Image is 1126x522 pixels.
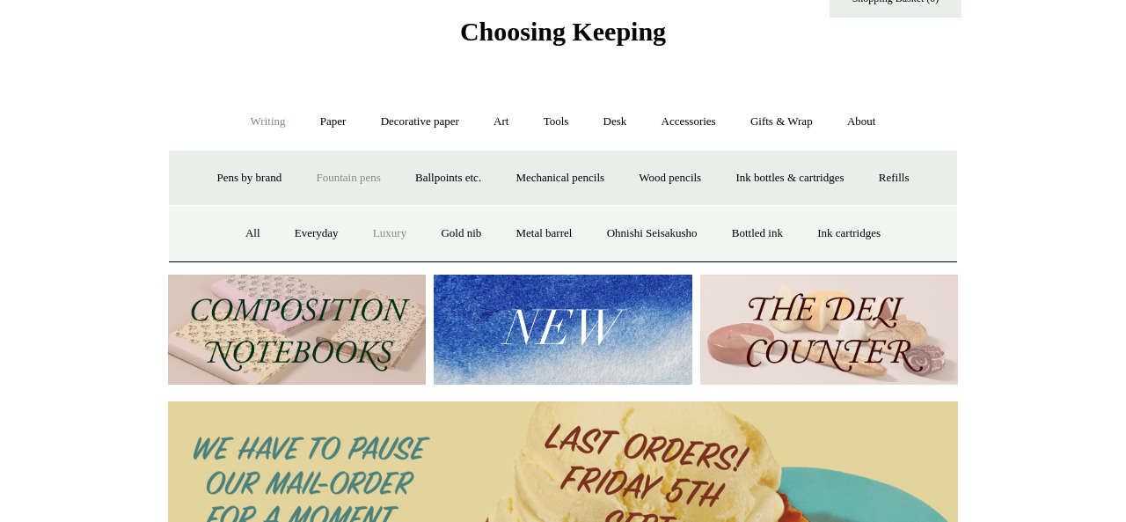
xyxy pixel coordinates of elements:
[235,99,302,145] a: Writing
[478,99,524,145] a: Art
[720,155,859,202] a: Ink bottles & cartridges
[460,17,666,46] span: Choosing Keeping
[735,99,829,145] a: Gifts & Wrap
[500,155,620,202] a: Mechanical pencils
[591,210,713,257] a: Ohnishi Seisakusho
[279,210,355,257] a: Everyday
[623,155,717,202] a: Wood pencils
[801,210,896,257] a: Ink cartridges
[528,99,585,145] a: Tools
[460,31,666,43] a: Choosing Keeping
[501,210,589,257] a: Metal barrel
[357,210,422,257] a: Luxury
[863,155,925,202] a: Refills
[434,275,691,385] img: New.jpg__PID:f73bdf93-380a-4a35-bcfe-7823039498e1
[700,275,958,385] img: The Deli Counter
[831,99,892,145] a: About
[300,155,396,202] a: Fountain pens
[716,210,799,257] a: Bottled ink
[425,210,497,257] a: Gold nib
[588,99,643,145] a: Desk
[230,210,276,257] a: All
[168,275,426,385] img: 202302 Composition ledgers.jpg__PID:69722ee6-fa44-49dd-a067-31375e5d54ec
[365,99,475,145] a: Decorative paper
[646,99,732,145] a: Accessories
[304,99,362,145] a: Paper
[201,155,298,202] a: Pens by brand
[399,155,497,202] a: Ballpoints etc.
